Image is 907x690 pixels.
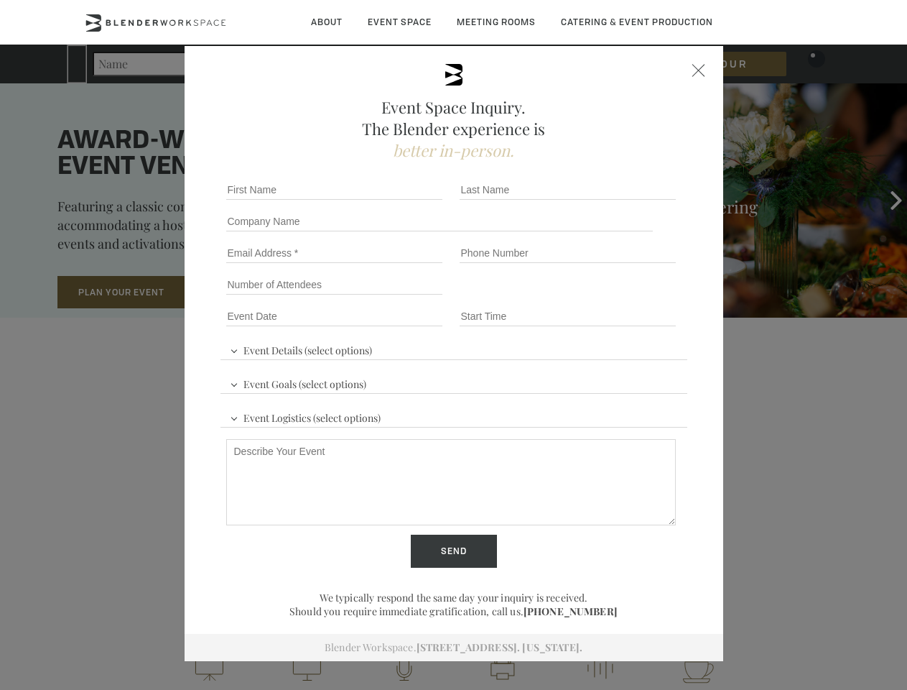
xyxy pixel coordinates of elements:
a: [PHONE_NUMBER] [524,604,618,618]
h2: Event Space Inquiry. The Blender experience is [220,96,687,161]
div: Blender Workspace. [185,634,723,661]
p: Should you require immediate gratification, call us. [220,604,687,618]
input: Company Name [226,211,653,231]
span: better in-person. [393,139,514,161]
input: Last Name [460,180,676,200]
span: Event Goals (select options) [226,372,370,393]
iframe: Chat Widget [648,506,907,690]
p: We typically respond the same day your inquiry is received. [220,591,687,604]
span: Event Details (select options) [226,338,376,359]
input: Event Date [226,306,442,326]
input: First Name [226,180,442,200]
a: [STREET_ADDRESS]. [US_STATE]. [417,640,582,654]
span: Event Logistics (select options) [226,405,384,427]
input: Number of Attendees [226,275,442,295]
input: Phone Number [460,243,676,263]
input: Email Address * [226,243,442,263]
input: Start Time [460,306,676,326]
input: Send [411,535,497,568]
